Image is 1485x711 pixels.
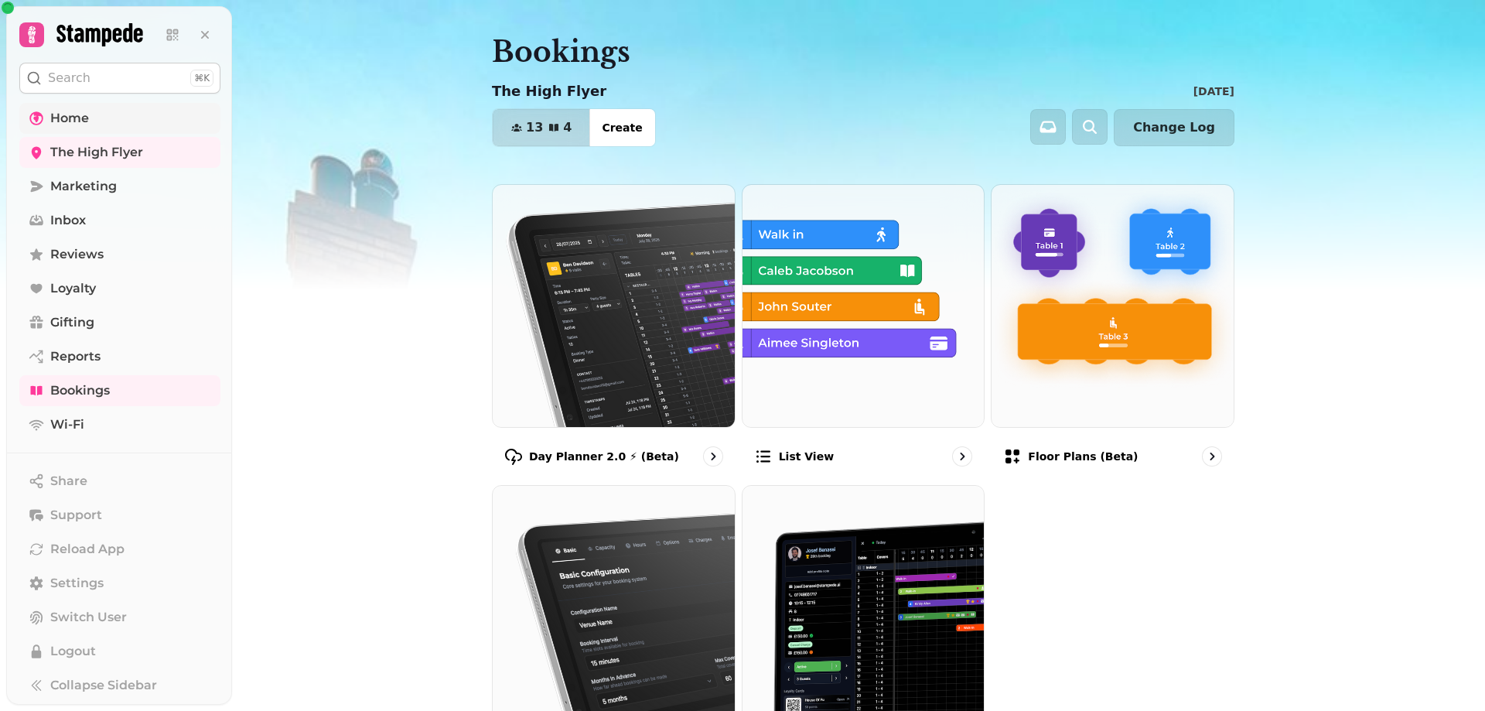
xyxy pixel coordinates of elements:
a: Reviews [19,239,220,270]
a: List viewList view [742,184,985,479]
span: Support [50,506,102,525]
div: ⌘K [190,70,213,87]
a: Home [19,103,220,134]
span: Settings [50,574,104,593]
button: Share [19,466,220,497]
img: Floor Plans (beta) [992,185,1234,427]
button: Create [589,109,654,146]
a: Loyalty [19,273,220,304]
a: Day Planner 2.0 ⚡ (Beta)Day Planner 2.0 ⚡ (Beta) [492,184,736,479]
span: Collapse Sidebar [50,676,157,695]
a: Floor Plans (beta)Floor Plans (beta) [991,184,1234,479]
p: Search [48,69,90,87]
span: Home [50,109,89,128]
svg: go to [954,449,970,464]
a: Wi-Fi [19,409,220,440]
a: Gifting [19,307,220,338]
p: Floor Plans (beta) [1028,449,1138,464]
span: The High Flyer [50,143,143,162]
a: Settings [19,568,220,599]
p: Day Planner 2.0 ⚡ (Beta) [529,449,679,464]
button: Search⌘K [19,63,220,94]
svg: go to [1204,449,1220,464]
button: Collapse Sidebar [19,670,220,701]
img: Day Planner 2.0 ⚡ (Beta) [493,185,735,427]
span: Reports [50,347,101,366]
span: 13 [526,121,543,134]
button: 134 [493,109,590,146]
a: Marketing [19,171,220,202]
span: Gifting [50,313,94,332]
button: Support [19,500,220,531]
p: The High Flyer [492,80,606,102]
span: 4 [563,121,572,134]
span: Reload App [50,540,125,559]
button: Switch User [19,602,220,633]
span: Wi-Fi [50,415,84,434]
span: Loyalty [50,279,96,298]
a: The High Flyer [19,137,220,168]
svg: go to [705,449,721,464]
button: Reload App [19,534,220,565]
a: Inbox [19,205,220,236]
span: Logout [50,642,96,661]
span: Create [602,122,642,133]
span: Share [50,472,87,491]
button: Change Log [1114,109,1234,146]
button: Logout [19,636,220,667]
span: Switch User [50,608,127,627]
p: List view [779,449,834,464]
a: Reports [19,341,220,372]
span: Change Log [1133,121,1215,134]
a: Bookings [19,375,220,406]
p: [DATE] [1193,84,1234,99]
span: Inbox [50,211,86,230]
span: Reviews [50,245,104,264]
img: List view [742,185,985,427]
span: Bookings [50,381,110,400]
span: Marketing [50,177,117,196]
